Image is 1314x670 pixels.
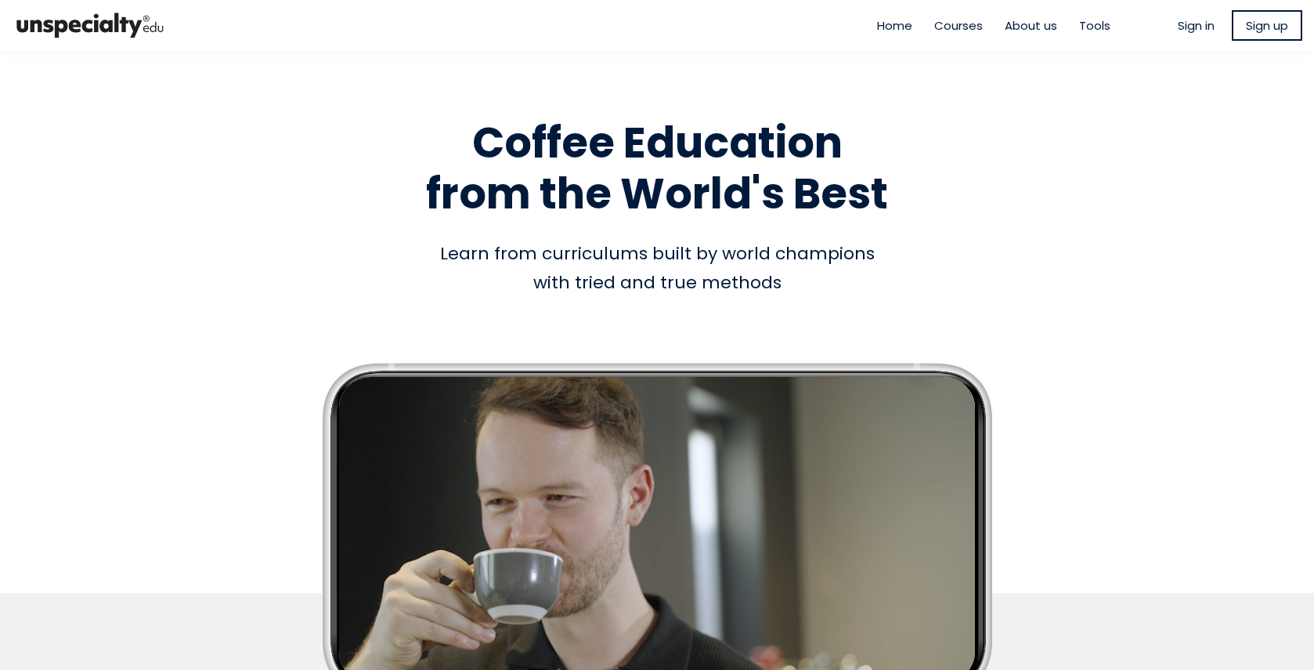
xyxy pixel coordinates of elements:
[1246,16,1288,34] span: Sign up
[934,16,983,34] a: Courses
[12,6,168,45] img: bc390a18feecddb333977e298b3a00a1.png
[1079,16,1110,34] a: Tools
[211,239,1103,298] div: Learn from curriculums built by world champions with tried and true methods
[1232,10,1302,41] a: Sign up
[211,118,1103,219] h1: Coffee Education from the World's Best
[877,16,912,34] a: Home
[1005,16,1057,34] a: About us
[1178,16,1215,34] a: Sign in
